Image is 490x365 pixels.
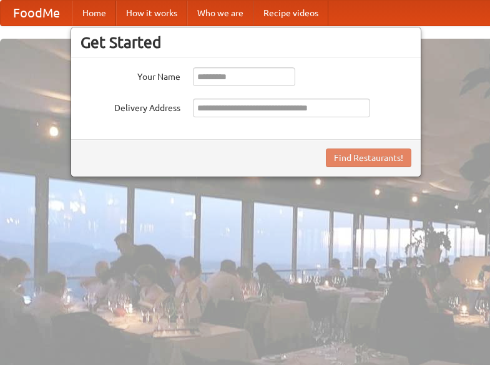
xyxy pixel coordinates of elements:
[1,1,72,26] a: FoodMe
[81,99,180,114] label: Delivery Address
[326,148,411,167] button: Find Restaurants!
[187,1,253,26] a: Who we are
[72,1,116,26] a: Home
[116,1,187,26] a: How it works
[81,67,180,83] label: Your Name
[81,33,411,52] h3: Get Started
[253,1,328,26] a: Recipe videos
